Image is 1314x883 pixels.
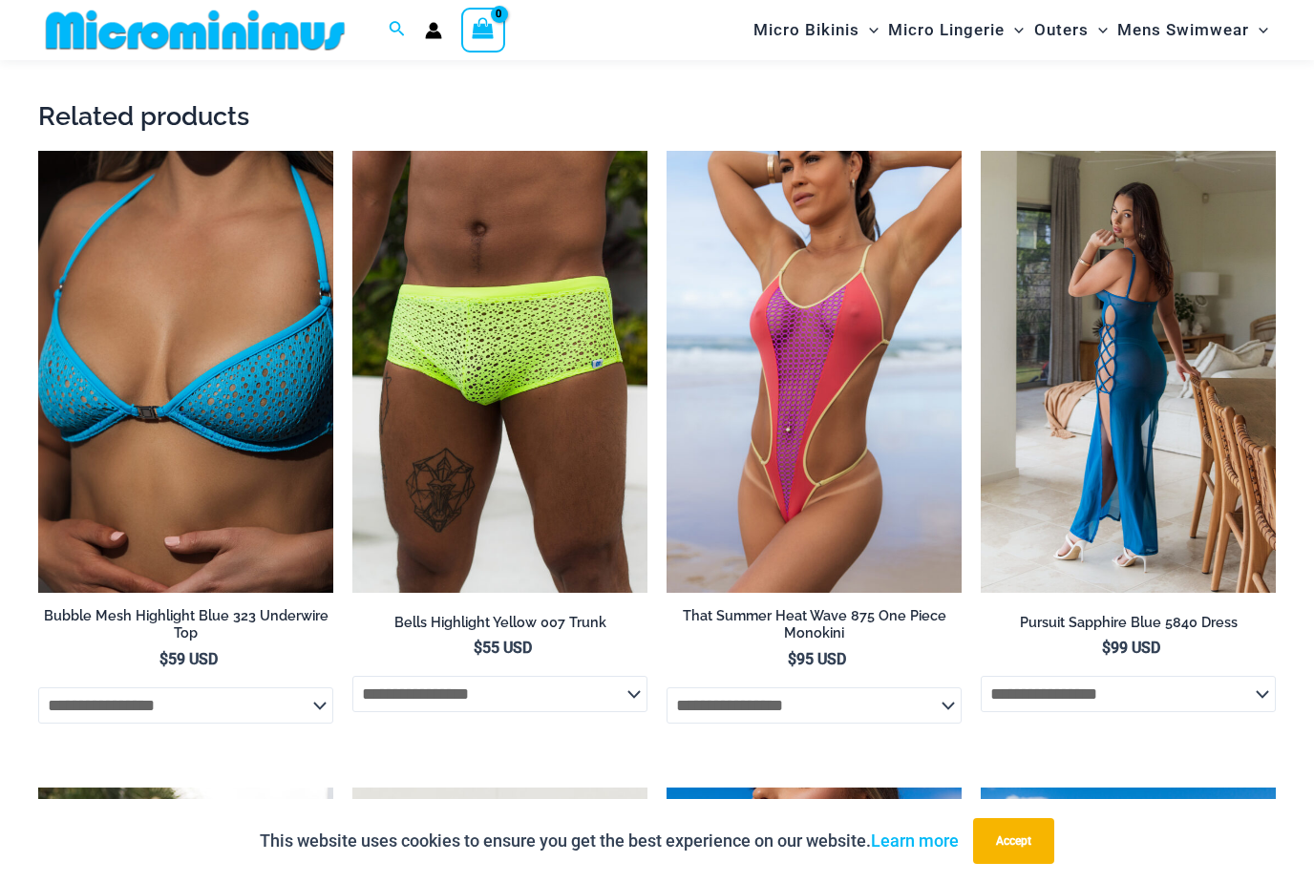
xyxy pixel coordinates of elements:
a: Micro BikinisMenu ToggleMenu Toggle [749,6,883,54]
p: This website uses cookies to ensure you get the best experience on our website. [260,827,959,855]
bdi: 99 USD [1102,639,1160,657]
img: Bubble Mesh Highlight Blue 323 Underwire Top 01 [38,151,333,594]
bdi: 59 USD [159,650,218,668]
span: Menu Toggle [1249,6,1268,54]
span: Micro Lingerie [888,6,1005,54]
a: Bubble Mesh Highlight Blue 323 Underwire Top [38,607,333,650]
img: That Summer Heat Wave 875 One Piece Monokini 10 [667,151,962,594]
a: Bubble Mesh Highlight Blue 323 Underwire Top 01Bubble Mesh Highlight Blue 323 Underwire Top 421 M... [38,151,333,594]
a: Account icon link [425,22,442,39]
span: Menu Toggle [1089,6,1108,54]
h2: Pursuit Sapphire Blue 5840 Dress [981,614,1276,632]
span: $ [474,639,482,657]
span: $ [788,650,796,668]
span: Micro Bikinis [753,6,859,54]
a: Bells Highlight Yellow 007 Trunk [352,614,647,639]
nav: Site Navigation [746,3,1276,57]
a: Pursuit Sapphire Blue 5840 Dress 02Pursuit Sapphire Blue 5840 Dress 04Pursuit Sapphire Blue 5840 ... [981,151,1276,594]
bdi: 55 USD [474,639,532,657]
a: OutersMenu ToggleMenu Toggle [1029,6,1113,54]
img: Pursuit Sapphire Blue 5840 Dress 04 [981,151,1276,594]
span: $ [159,650,168,668]
a: Bells Highlight Yellow 007 Trunk 01Bells Highlight Yellow 007 Trunk 03Bells Highlight Yellow 007 ... [352,151,647,594]
button: Accept [973,818,1054,864]
a: Learn more [871,830,959,851]
bdi: 95 USD [788,650,846,668]
span: Menu Toggle [859,6,879,54]
span: $ [1102,639,1111,657]
h2: Bubble Mesh Highlight Blue 323 Underwire Top [38,607,333,642]
span: Mens Swimwear [1117,6,1249,54]
a: Search icon link [389,18,406,42]
a: View Shopping Cart, empty [461,8,505,52]
h2: Related products [38,99,1276,133]
span: Outers [1034,6,1089,54]
img: MM SHOP LOGO FLAT [38,9,352,52]
a: Micro LingerieMenu ToggleMenu Toggle [883,6,1028,54]
h2: Bells Highlight Yellow 007 Trunk [352,614,647,632]
img: Bells Highlight Yellow 007 Trunk 01 [352,151,647,594]
h2: That Summer Heat Wave 875 One Piece Monokini [667,607,962,642]
a: Mens SwimwearMenu ToggleMenu Toggle [1113,6,1273,54]
span: Menu Toggle [1005,6,1024,54]
a: Pursuit Sapphire Blue 5840 Dress [981,614,1276,639]
a: That Summer Heat Wave 875 One Piece Monokini [667,607,962,650]
a: That Summer Heat Wave 875 One Piece Monokini 10That Summer Heat Wave 875 One Piece Monokini 12Tha... [667,151,962,594]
